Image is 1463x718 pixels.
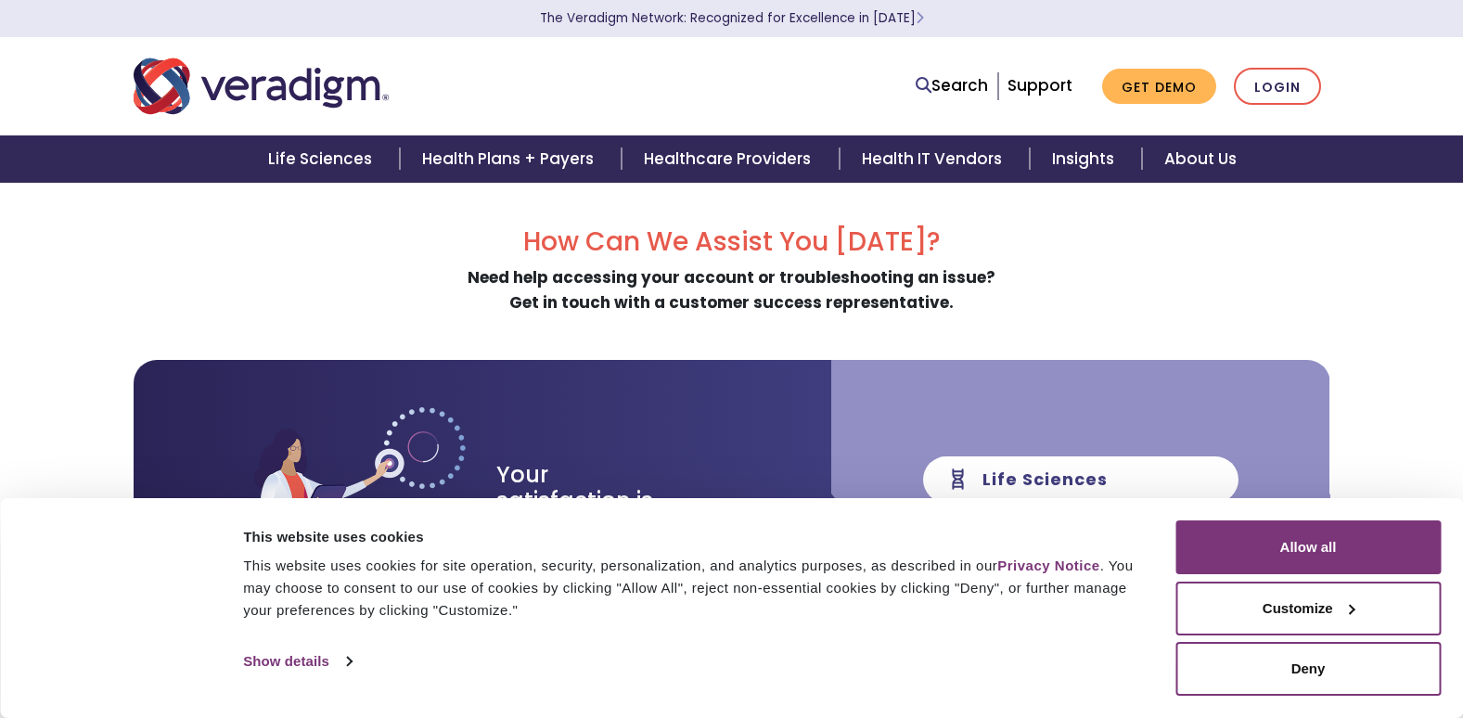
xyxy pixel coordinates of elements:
[134,226,1330,258] h2: How Can We Assist You [DATE]?
[997,558,1099,573] a: Privacy Notice
[496,462,687,542] h3: Your satisfaction is our priority
[1030,135,1142,183] a: Insights
[400,135,622,183] a: Health Plans + Payers
[1007,74,1072,96] a: Support
[540,9,924,27] a: The Veradigm Network: Recognized for Excellence in [DATE]Learn More
[468,266,995,314] strong: Need help accessing your account or troubleshooting an issue? Get in touch with a customer succes...
[622,135,839,183] a: Healthcare Providers
[916,73,988,98] a: Search
[1175,582,1441,635] button: Customize
[916,9,924,27] span: Learn More
[1175,520,1441,574] button: Allow all
[134,56,389,117] img: Veradigm logo
[243,647,351,675] a: Show details
[1102,69,1216,105] a: Get Demo
[1234,68,1321,106] a: Login
[1175,642,1441,696] button: Deny
[246,135,400,183] a: Life Sciences
[1142,135,1259,183] a: About Us
[243,526,1134,548] div: This website uses cookies
[243,555,1134,622] div: This website uses cookies for site operation, security, personalization, and analytics purposes, ...
[840,135,1030,183] a: Health IT Vendors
